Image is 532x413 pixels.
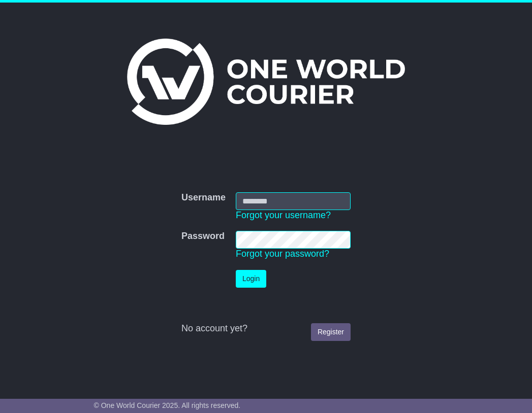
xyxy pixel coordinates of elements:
[236,270,266,288] button: Login
[311,323,351,341] a: Register
[127,39,404,125] img: One World
[236,249,329,259] a: Forgot your password?
[236,210,331,220] a: Forgot your username?
[181,323,351,334] div: No account yet?
[181,192,226,203] label: Username
[94,401,241,409] span: © One World Courier 2025. All rights reserved.
[181,231,225,242] label: Password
